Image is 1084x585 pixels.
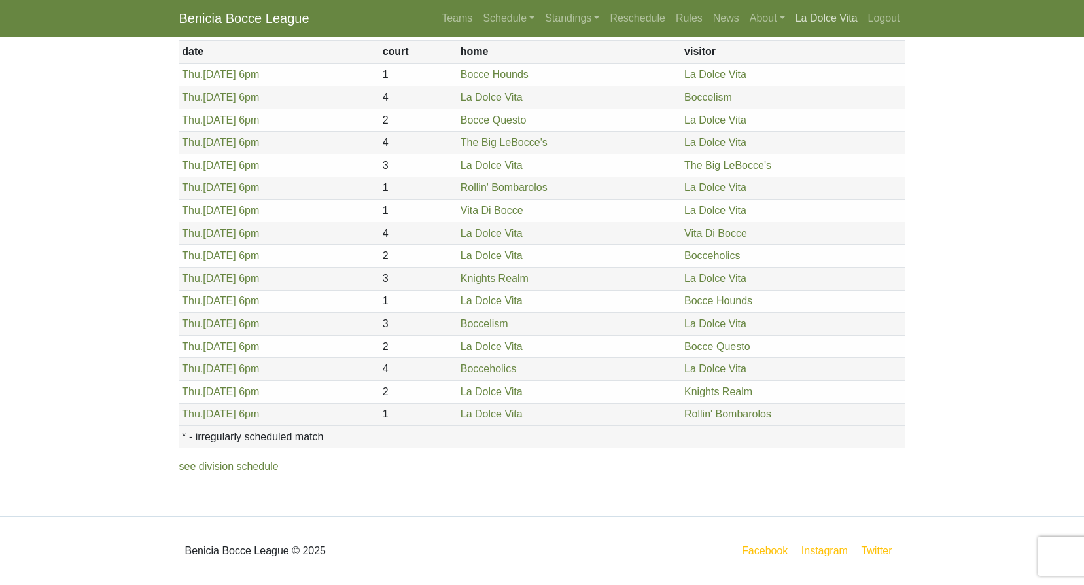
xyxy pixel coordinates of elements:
[182,69,203,80] span: Thu.
[182,386,259,397] a: Thu.[DATE] 6pm
[182,228,259,239] a: Thu.[DATE] 6pm
[684,273,746,284] a: La Dolce Vita
[681,41,905,63] th: visitor
[379,132,457,154] td: 4
[179,41,379,63] th: date
[684,341,750,352] a: Bocce Questo
[182,205,203,216] span: Thu.
[182,408,259,419] a: Thu.[DATE] 6pm
[182,115,203,126] span: Thu.
[379,222,457,245] td: 4
[461,250,523,261] a: La Dolce Vita
[461,363,516,374] a: Bocceholics
[379,403,457,426] td: 1
[182,69,259,80] a: Thu.[DATE] 6pm
[379,109,457,132] td: 2
[379,358,457,381] td: 4
[182,295,203,306] span: Thu.
[182,182,259,193] a: Thu.[DATE] 6pm
[182,250,203,261] span: Thu.
[684,228,747,239] a: Vita Di Bocce
[461,408,523,419] a: La Dolce Vita
[461,137,548,148] a: The Big LeBocce's
[708,5,744,31] a: News
[671,5,708,31] a: Rules
[461,205,523,216] a: Vita Di Bocce
[379,245,457,268] td: 2
[604,5,671,31] a: Reschedule
[684,386,752,397] a: Knights Realm
[461,273,529,284] a: Knights Realm
[182,137,203,148] span: Thu.
[182,182,203,193] span: Thu.
[799,542,850,559] a: Instagram
[461,182,548,193] a: Rollin' Bombarolos
[461,386,523,397] a: La Dolce Vita
[182,205,259,216] a: Thu.[DATE] 6pm
[379,290,457,313] td: 1
[182,160,203,171] span: Thu.
[744,5,790,31] a: About
[182,92,203,103] span: Thu.
[684,318,746,329] a: La Dolce Vita
[179,461,279,472] a: see division schedule
[461,160,523,171] a: La Dolce Vita
[540,5,604,31] a: Standings
[182,92,259,103] a: Thu.[DATE] 6pm
[461,92,523,103] a: La Dolce Vita
[684,137,746,148] a: La Dolce Vita
[684,160,771,171] a: The Big LeBocce's
[684,408,771,419] a: Rollin' Bombarolos
[379,41,457,63] th: court
[379,267,457,290] td: 3
[461,69,529,80] a: Bocce Hounds
[182,318,259,329] a: Thu.[DATE] 6pm
[684,182,746,193] a: La Dolce Vita
[182,273,259,284] a: Thu.[DATE] 6pm
[182,408,203,419] span: Thu.
[478,5,540,31] a: Schedule
[182,363,203,374] span: Thu.
[858,542,902,559] a: Twitter
[684,205,746,216] a: La Dolce Vita
[379,86,457,109] td: 4
[182,341,259,352] a: Thu.[DATE] 6pm
[684,69,746,80] a: La Dolce Vita
[182,228,203,239] span: Thu.
[182,250,259,261] a: Thu.[DATE] 6pm
[379,177,457,200] td: 1
[684,295,752,306] a: Bocce Hounds
[182,386,203,397] span: Thu.
[684,250,740,261] a: Bocceholics
[182,318,203,329] span: Thu.
[379,200,457,222] td: 1
[182,341,203,352] span: Thu.
[179,426,905,448] th: * - irregularly scheduled match
[461,341,523,352] a: La Dolce Vita
[379,154,457,177] td: 3
[790,5,863,31] a: La Dolce Vita
[461,115,527,126] a: Bocce Questo
[461,228,523,239] a: La Dolce Vita
[436,5,478,31] a: Teams
[684,363,746,374] a: La Dolce Vita
[379,335,457,358] td: 2
[379,313,457,336] td: 3
[684,92,732,103] a: Boccelism
[182,137,259,148] a: Thu.[DATE] 6pm
[379,63,457,86] td: 1
[179,5,309,31] a: Benicia Bocce League
[457,41,681,63] th: home
[379,380,457,403] td: 2
[863,5,905,31] a: Logout
[182,115,259,126] a: Thu.[DATE] 6pm
[182,273,203,284] span: Thu.
[461,318,508,329] a: Boccelism
[182,295,259,306] a: Thu.[DATE] 6pm
[739,542,790,559] a: Facebook
[182,160,259,171] a: Thu.[DATE] 6pm
[684,115,746,126] a: La Dolce Vita
[182,363,259,374] a: Thu.[DATE] 6pm
[461,295,523,306] a: La Dolce Vita
[169,527,542,575] div: Benicia Bocce League © 2025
